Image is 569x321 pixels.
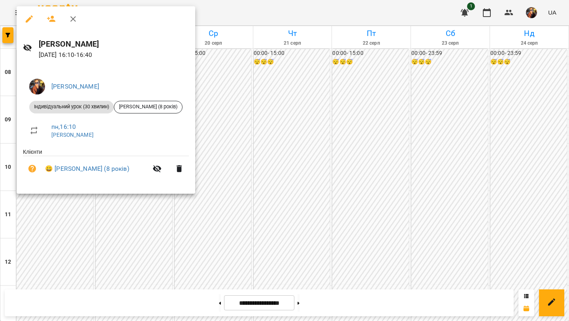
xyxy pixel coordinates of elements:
[114,103,182,110] span: [PERSON_NAME] (8 років)
[51,132,94,138] a: [PERSON_NAME]
[45,164,129,174] a: 😀 [PERSON_NAME] (8 років)
[51,83,99,90] a: [PERSON_NAME]
[29,79,45,94] img: 64c67bdf17accf7feec17070992476f4.jpg
[23,148,189,185] ul: Клієнти
[51,123,76,130] a: пн , 16:10
[29,103,114,110] span: Індивідуальний урок (30 хвилин)
[114,101,183,113] div: [PERSON_NAME] (8 років)
[39,50,189,60] p: [DATE] 16:10 - 16:40
[23,159,42,178] button: Візит ще не сплачено. Додати оплату?
[39,38,189,50] h6: [PERSON_NAME]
